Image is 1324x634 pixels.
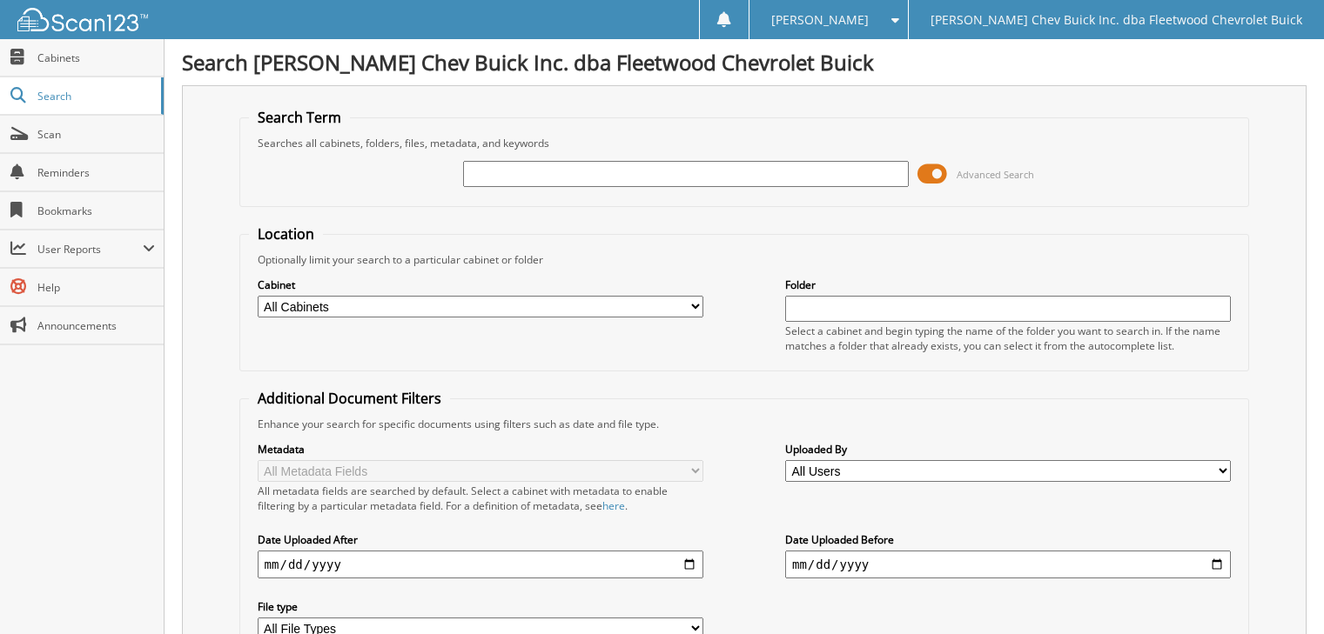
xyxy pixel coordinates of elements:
span: Cabinets [37,50,155,65]
label: Cabinet [258,277,703,292]
img: scan123-logo-white.svg [17,8,148,31]
label: File type [258,599,703,614]
a: here [602,498,625,513]
label: Folder [785,277,1231,292]
div: Enhance your search for specific documents using filters such as date and file type. [249,417,1240,431]
div: All metadata fields are searched by default. Select a cabinet with metadata to enable filtering b... [258,484,703,513]
h1: Search [PERSON_NAME] Chev Buick Inc. dba Fleetwood Chevrolet Buick [182,48,1307,77]
input: start [258,551,703,578]
legend: Location [249,224,323,244]
span: [PERSON_NAME] [771,15,869,25]
label: Date Uploaded Before [785,532,1231,547]
legend: Additional Document Filters [249,389,450,408]
span: Bookmarks [37,204,155,218]
legend: Search Term [249,108,350,127]
span: Reminders [37,165,155,180]
input: end [785,551,1231,578]
span: Advanced Search [957,168,1034,181]
span: Announcements [37,318,155,333]
div: Optionally limit your search to a particular cabinet or folder [249,252,1240,267]
span: [PERSON_NAME] Chev Buick Inc. dba Fleetwood Chevrolet Buick [931,15,1302,25]
label: Date Uploaded After [258,532,703,547]
label: Metadata [258,442,703,457]
span: Search [37,89,152,103]
span: Scan [37,127,155,142]
label: Uploaded By [785,442,1231,457]
span: User Reports [37,242,143,257]
span: Help [37,280,155,295]
div: Select a cabinet and begin typing the name of the folder you want to search in. If the name match... [785,324,1231,353]
div: Searches all cabinets, folders, files, metadata, and keywords [249,136,1240,150]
